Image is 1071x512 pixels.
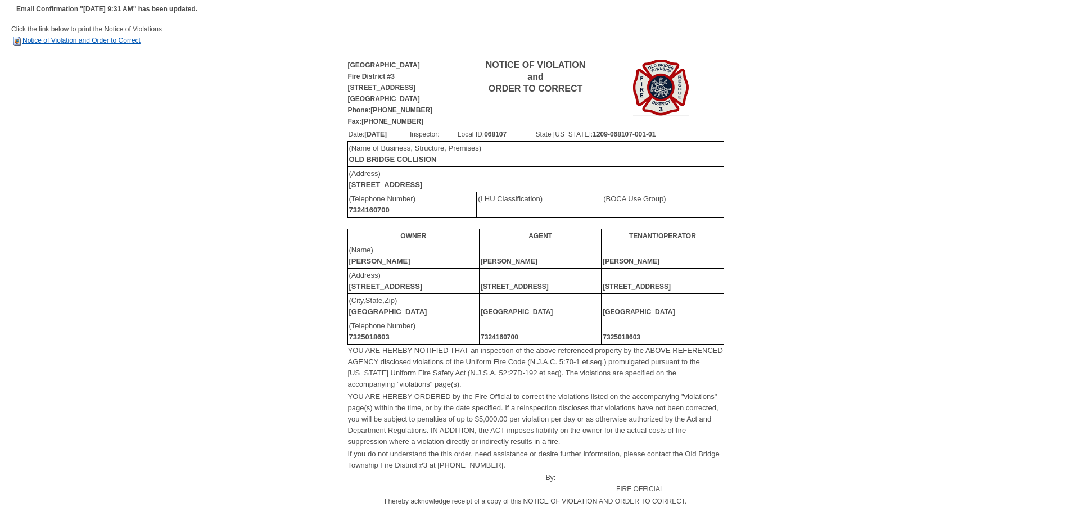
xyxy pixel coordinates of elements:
[349,282,423,291] b: [STREET_ADDRESS]
[633,60,689,116] img: Image
[347,472,557,495] td: By:
[11,25,162,44] span: Click the link below to print the Notice of Violations
[348,450,720,469] font: If you do not understand the this order, need assistance or desire further information, please co...
[349,271,423,291] font: (Address)
[348,392,718,446] font: YOU ARE HEREBY ORDERED by the Fire Official to correct the violations listed on the accompanying ...
[481,257,537,265] b: [PERSON_NAME]
[556,472,724,495] td: FIRE OFFICIAL
[348,61,433,125] b: [GEOGRAPHIC_DATA] Fire District #3 [STREET_ADDRESS] [GEOGRAPHIC_DATA] Phone:[PHONE_NUMBER] Fax:[P...
[349,206,390,214] b: 7324160700
[348,346,723,388] font: YOU ARE HEREBY NOTIFIED THAT an inspection of the above referenced property by the ABOVE REFERENC...
[15,2,199,16] td: Email Confirmation "[DATE] 9:31 AM" has been updated.
[603,308,675,316] b: [GEOGRAPHIC_DATA]
[528,232,552,240] b: AGENT
[603,194,666,203] font: (BOCA Use Group)
[603,283,671,291] b: [STREET_ADDRESS]
[347,495,724,508] td: I hereby acknowledge receipt of a copy of this NOTICE OF VIOLATION AND ORDER TO CORRECT.
[349,333,390,341] b: 7325018603
[409,128,457,141] td: Inspector:
[486,60,585,93] b: NOTICE OF VIOLATION and ORDER TO CORRECT
[348,128,409,141] td: Date:
[11,37,141,44] a: Notice of Violation and Order to Correct
[349,155,437,164] b: OLD BRIDGE COLLISION
[481,333,518,341] b: 7324160700
[593,130,656,138] b: 1209-068107-001-01
[349,296,427,316] font: (City,State,Zip)
[478,194,543,203] font: (LHU Classification)
[349,307,427,316] b: [GEOGRAPHIC_DATA]
[629,232,696,240] b: TENANT/OPERATOR
[349,321,416,341] font: (Telephone Number)
[603,333,640,341] b: 7325018603
[603,257,659,265] b: [PERSON_NAME]
[457,128,535,141] td: Local ID:
[349,180,423,189] b: [STREET_ADDRESS]
[481,283,549,291] b: [STREET_ADDRESS]
[349,246,410,265] font: (Name)
[364,130,387,138] b: [DATE]
[11,35,22,47] img: HTML Document
[535,128,724,141] td: State [US_STATE]:
[481,308,553,316] b: [GEOGRAPHIC_DATA]
[349,144,482,164] font: (Name of Business, Structure, Premises)
[349,257,410,265] b: [PERSON_NAME]
[484,130,507,138] b: 068107
[349,194,416,214] font: (Telephone Number)
[349,169,423,189] font: (Address)
[400,232,426,240] b: OWNER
